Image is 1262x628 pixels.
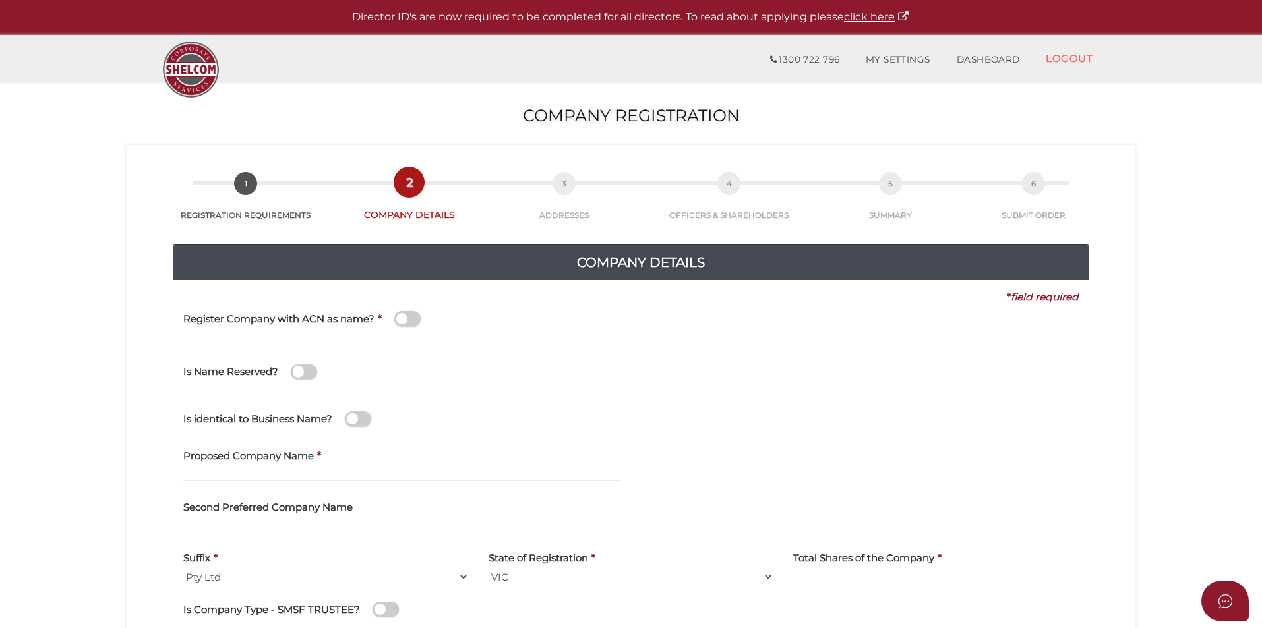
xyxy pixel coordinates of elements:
button: Open asap [1201,581,1249,621]
a: 5SUMMARY [816,186,965,221]
span: 4 [717,172,740,195]
span: 3 [553,172,576,195]
img: Logo [156,35,225,104]
h4: Register Company with ACN as name? [183,314,375,325]
h4: Proposed Company Name [183,451,314,462]
a: LOGOUT [1033,45,1106,72]
p: Director ID's are now required to be completed for all directors. To read about applying please [33,10,1229,25]
a: 3ADDRESSES [487,186,642,221]
h4: State of Registration [489,553,588,564]
a: click here [844,11,910,23]
a: DASHBOARD [944,47,1033,73]
a: 1REGISTRATION REQUIREMENTS [160,186,332,221]
span: 1 [234,172,257,195]
a: 1300 722 796 [757,47,853,73]
h4: Second Preferred Company Name [183,502,353,513]
a: 6SUBMIT ORDER [965,186,1103,221]
span: 5 [879,172,902,195]
h4: Is Name Reserved? [183,366,278,378]
h4: Is Company Type - SMSF TRUSTEE? [183,604,360,615]
a: 2COMPANY DETAILS [332,185,487,221]
span: 2 [398,171,421,194]
a: 4OFFICERS & SHAREHOLDERS [642,186,817,221]
h4: Company Details [183,252,1098,273]
i: field required [1011,291,1079,303]
h4: Is identical to Business Name? [183,414,332,425]
h4: Suffix [183,553,210,564]
h4: Total Shares of the Company [793,553,934,564]
a: MY SETTINGS [853,47,944,73]
span: 6 [1022,172,1045,195]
